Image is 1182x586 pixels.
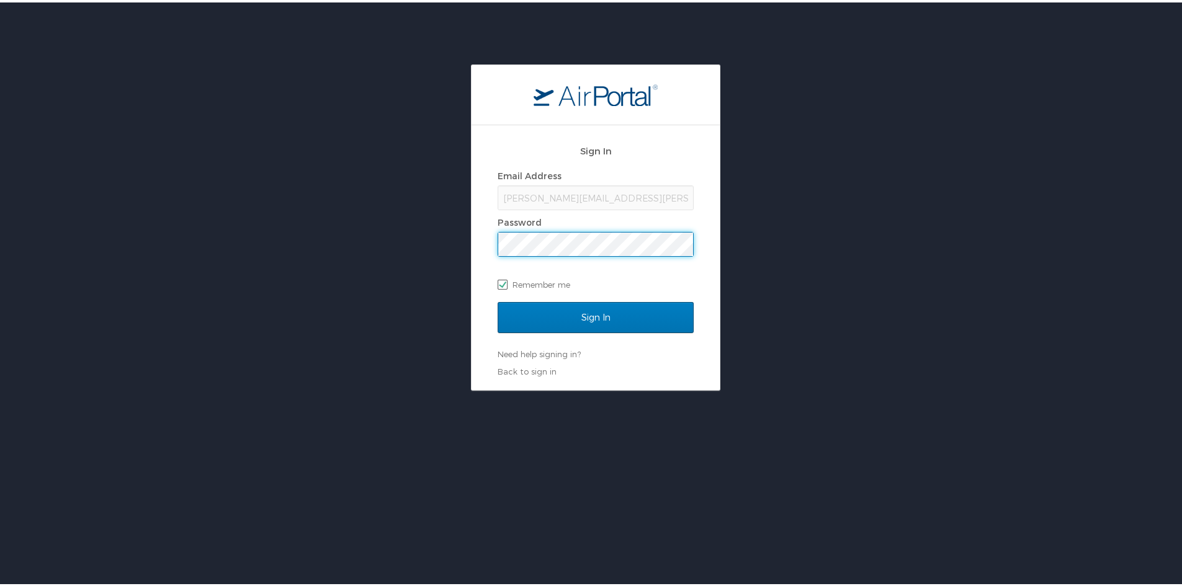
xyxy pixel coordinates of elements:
label: Password [498,215,542,225]
img: logo [534,81,658,104]
label: Email Address [498,168,562,179]
input: Sign In [498,300,694,331]
a: Need help signing in? [498,347,581,357]
a: Back to sign in [498,364,557,374]
label: Remember me [498,273,694,291]
h2: Sign In [498,141,694,156]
